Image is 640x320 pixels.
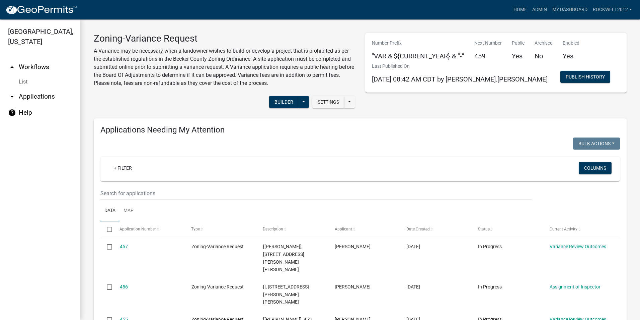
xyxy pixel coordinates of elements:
h3: Zoning-Variance Request [94,33,355,44]
a: Home [511,3,530,16]
h5: "VAR & ${CURRENT_YEAR} & “-” [372,52,464,60]
h5: Yes [563,52,579,60]
datatable-header-cell: Date Created [400,221,472,237]
h5: No [535,52,553,60]
h5: 459 [474,52,502,60]
p: Enabled [563,40,579,47]
h4: Applications Needing My Attention [100,125,620,135]
input: Search for applications [100,186,532,200]
i: arrow_drop_up [8,63,16,71]
datatable-header-cell: Current Activity [543,221,615,237]
span: Randy Barta [335,244,371,249]
span: Date Created [406,227,430,231]
span: [Susan Rockwell], 457, 100127000, RANDY SPOKELY, 20820 LEONA BEACH RD [263,244,304,272]
a: 457 [120,244,128,249]
p: Archived [535,40,553,47]
span: Status [478,227,490,231]
button: Publish History [560,71,610,83]
span: In Progress [478,244,502,249]
span: Dylan Neururer [335,284,371,289]
p: A Variance may be necessary when a landowner wishes to build or develop a project that is prohibi... [94,47,355,87]
span: Zoning-Variance Request [191,284,244,289]
a: Rockwell2012 [590,3,635,16]
span: Applicant [335,227,352,231]
i: arrow_drop_down [8,93,16,101]
p: Next Number [474,40,502,47]
datatable-header-cell: Application Number [113,221,185,237]
datatable-header-cell: Type [185,221,256,237]
span: Zoning-Variance Request [191,244,244,249]
datatable-header-cell: Description [257,221,328,237]
button: Columns [579,162,612,174]
a: Variance Review Outcomes [550,244,606,249]
a: My Dashboard [550,3,590,16]
a: + Filter [108,162,137,174]
datatable-header-cell: Select [100,221,113,237]
a: Assignment of Inspector [550,284,601,289]
span: 09/03/2025 [406,244,420,249]
span: 09/02/2025 [406,284,420,289]
a: 456 [120,284,128,289]
span: Application Number [120,227,156,231]
a: Data [100,200,119,222]
span: Description [263,227,284,231]
span: Type [191,227,200,231]
button: Builder [269,96,299,108]
a: Map [119,200,138,222]
span: [DATE] 08:42 AM CDT by [PERSON_NAME].[PERSON_NAME] [372,75,548,83]
p: Public [512,40,525,47]
h5: Yes [512,52,525,60]
span: Current Activity [550,227,577,231]
i: help [8,109,16,117]
button: Bulk Actions [573,138,620,150]
p: Last Published On [372,63,548,70]
span: In Progress [478,284,502,289]
datatable-header-cell: Applicant [328,221,400,237]
wm-modal-confirm: Workflow Publish History [560,75,610,80]
datatable-header-cell: Status [472,221,543,237]
p: Number Prefix [372,40,464,47]
span: [], 456, , PATRICK PFAFF, 29861 S SUGAR BUSH RD [263,284,309,305]
a: Admin [530,3,550,16]
button: Settings [312,96,344,108]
